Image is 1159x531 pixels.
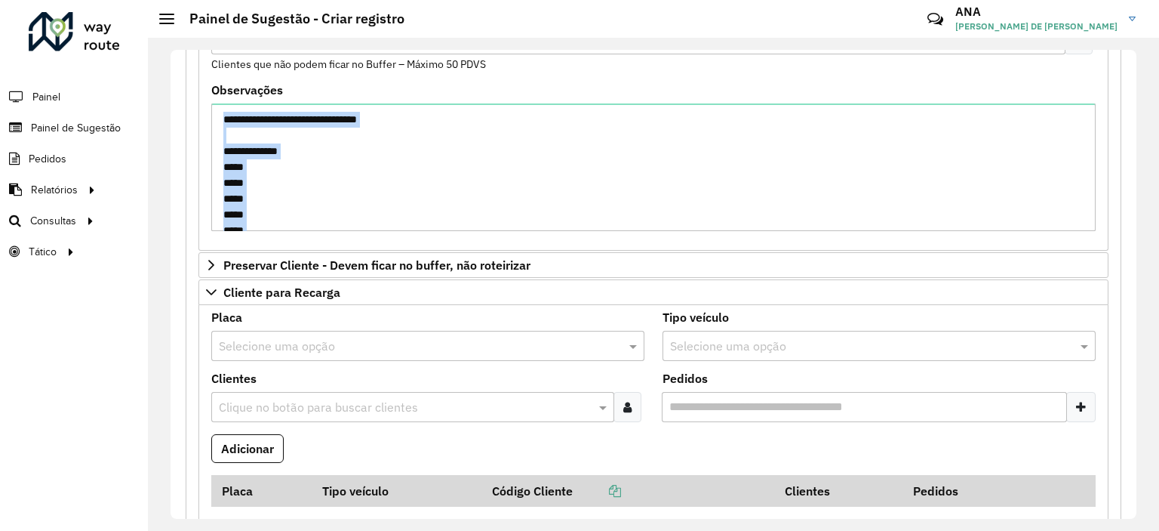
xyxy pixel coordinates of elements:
span: Painel de Sugestão [31,120,121,136]
button: Adicionar [211,434,284,463]
th: Placa [211,475,312,507]
span: Relatórios [31,182,78,198]
span: [PERSON_NAME] DE [PERSON_NAME] [955,20,1117,33]
label: Pedidos [663,369,708,387]
th: Tipo veículo [312,475,481,507]
a: Cliente para Recarga [198,279,1108,305]
span: Cliente para Recarga [223,286,340,298]
span: Preservar Cliente - Devem ficar no buffer, não roteirizar [223,259,530,271]
h2: Painel de Sugestão - Criar registro [174,11,404,27]
span: Consultas [30,213,76,229]
span: Painel [32,89,60,105]
span: Tático [29,244,57,260]
label: Placa [211,308,242,326]
th: Pedidos [902,475,1031,507]
label: Clientes [211,369,257,387]
label: Tipo veículo [663,308,729,326]
a: Preservar Cliente - Devem ficar no buffer, não roteirizar [198,252,1108,278]
span: Pedidos [29,151,66,167]
h3: ANA [955,5,1117,19]
small: Clientes que não podem ficar no Buffer – Máximo 50 PDVS [211,57,486,71]
label: Observações [211,81,283,99]
th: Código Cliente [482,475,774,507]
a: Copiar [573,483,621,499]
th: Clientes [774,475,903,507]
a: Contato Rápido [919,3,951,36]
